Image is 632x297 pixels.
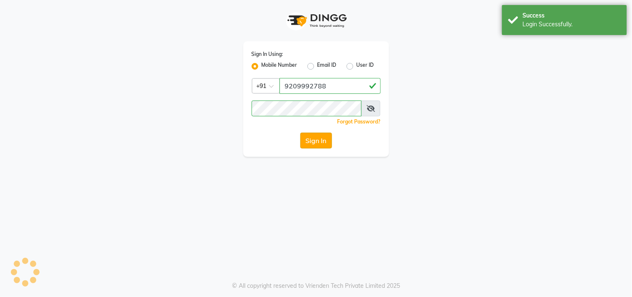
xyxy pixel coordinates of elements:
div: Success [523,11,621,20]
input: Username [252,101,362,116]
label: Email ID [317,61,337,71]
label: Mobile Number [262,61,297,71]
label: User ID [357,61,374,71]
input: Username [280,78,381,94]
button: Sign In [300,133,332,148]
img: logo1.svg [283,8,350,33]
div: Login Successfully. [523,20,621,29]
label: Sign In Using: [252,50,283,58]
a: Forgot Password? [337,118,381,125]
